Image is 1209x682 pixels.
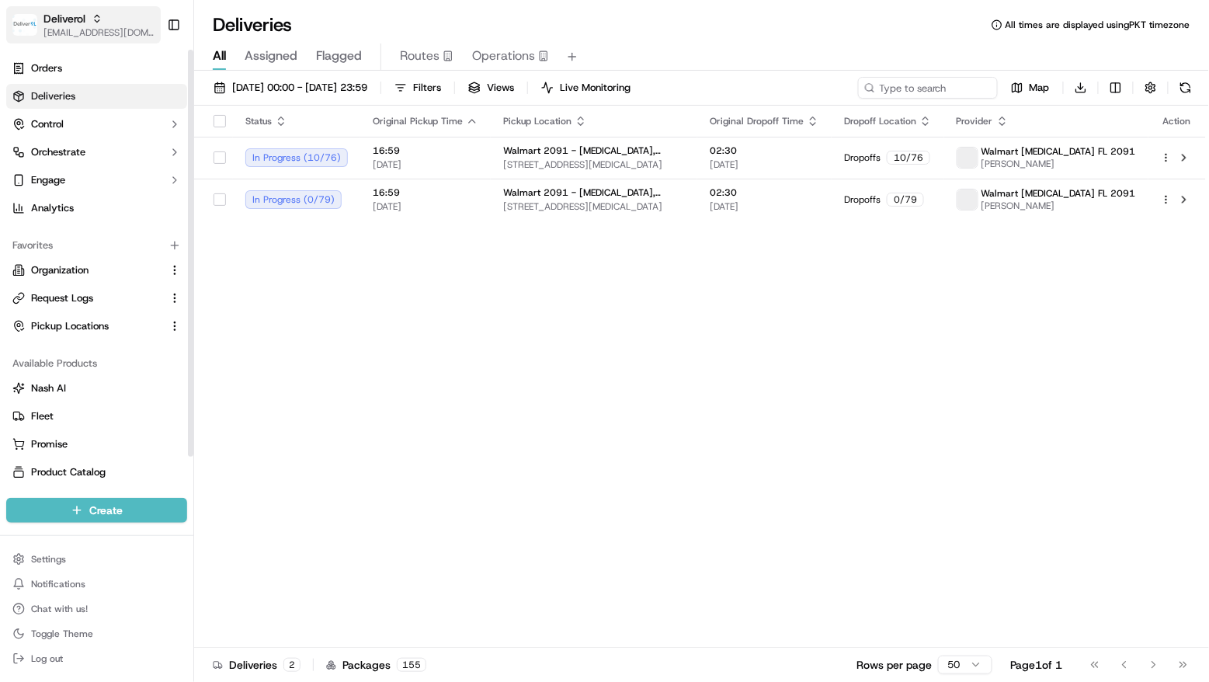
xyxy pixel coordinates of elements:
a: Orders [6,56,187,81]
span: Create [89,503,123,518]
button: Control [6,112,187,137]
a: Analytics [6,196,187,221]
span: Settings [31,553,66,565]
button: Orchestrate [6,140,187,165]
span: Toggle Theme [31,628,93,640]
button: [EMAIL_ADDRESS][DOMAIN_NAME] [43,26,155,39]
a: Promise [12,437,181,451]
span: [STREET_ADDRESS][MEDICAL_DATA] [503,158,685,171]
span: 02:30 [710,186,819,199]
button: Refresh [1175,77,1197,99]
span: Pickup Location [503,115,571,127]
button: Promise [6,432,187,457]
span: Control [31,117,64,131]
img: Deliverol [12,14,37,36]
div: 0 / 79 [887,193,924,207]
span: Status [245,115,272,127]
span: Provider [957,115,993,127]
span: Product Catalog [31,465,106,479]
span: Dropoffs [844,193,881,206]
span: 16:59 [373,186,478,199]
span: [DATE] [373,200,478,213]
button: Product Catalog [6,460,187,485]
span: Dropoff Location [844,115,916,127]
button: Deliverol [43,11,85,26]
span: [PERSON_NAME] [981,200,1136,212]
span: Chat with us! [31,603,88,615]
a: Organization [12,263,162,277]
span: Log out [31,652,63,665]
span: 16:59 [373,144,478,157]
button: Settings [6,548,187,570]
span: Pickup Locations [31,319,109,333]
span: [STREET_ADDRESS][MEDICAL_DATA] [503,200,685,213]
div: Page 1 of 1 [1011,657,1063,673]
span: Routes [400,47,439,65]
span: Live Monitoring [560,81,631,95]
span: Orchestrate [31,145,85,159]
div: Action [1161,115,1193,127]
button: Views [461,77,521,99]
button: Notifications [6,573,187,595]
a: Deliveries [6,84,187,109]
span: Original Pickup Time [373,115,463,127]
span: Nash AI [31,381,66,395]
span: [DATE] 00:00 - [DATE] 23:59 [232,81,367,95]
span: Organization [31,263,89,277]
div: Favorites [6,233,187,258]
a: Request Logs [12,291,162,305]
span: Analytics [31,201,74,215]
span: All times are displayed using PKT timezone [1006,19,1190,31]
input: Type to search [858,77,998,99]
div: 2 [283,658,301,672]
a: Pickup Locations [12,319,162,333]
span: 02:30 [710,144,819,157]
span: [DATE] [710,200,819,213]
p: Rows per page [856,657,932,673]
span: Notifications [31,578,85,590]
button: Create [6,498,187,523]
button: Organization [6,258,187,283]
button: Engage [6,168,187,193]
span: Deliveries [31,89,75,103]
span: [DATE] [373,158,478,171]
button: Live Monitoring [534,77,638,99]
span: Views [487,81,514,95]
button: Chat with us! [6,598,187,620]
span: Promise [31,437,68,451]
span: Flagged [316,47,362,65]
span: Dropoffs [844,151,881,164]
a: Fleet [12,409,181,423]
span: Operations [472,47,535,65]
span: [DATE] [710,158,819,171]
div: Available Products [6,351,187,376]
span: Walmart 2091 - [MEDICAL_DATA], [GEOGRAPHIC_DATA] [503,144,685,157]
h1: Deliveries [213,12,292,37]
span: Filters [413,81,441,95]
button: Nash AI [6,376,187,401]
span: Assigned [245,47,297,65]
span: Map [1030,81,1050,95]
div: 155 [397,658,426,672]
span: Walmart [MEDICAL_DATA] FL 2091 [981,187,1136,200]
div: Deliveries [213,657,301,673]
span: Walmart 2091 - [MEDICAL_DATA], [GEOGRAPHIC_DATA] [503,186,685,199]
span: Fleet [31,409,54,423]
span: [PERSON_NAME] [981,158,1136,170]
span: Orders [31,61,62,75]
button: DeliverolDeliverol[EMAIL_ADDRESS][DOMAIN_NAME] [6,6,161,43]
button: Pickup Locations [6,314,187,339]
button: Fleet [6,404,187,429]
span: Engage [31,173,65,187]
div: 10 / 76 [887,151,930,165]
span: All [213,47,226,65]
span: Original Dropoff Time [710,115,804,127]
button: [DATE] 00:00 - [DATE] 23:59 [207,77,374,99]
button: Request Logs [6,286,187,311]
button: Toggle Theme [6,623,187,645]
span: Request Logs [31,291,93,305]
span: Walmart [MEDICAL_DATA] FL 2091 [981,145,1136,158]
button: Log out [6,648,187,670]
